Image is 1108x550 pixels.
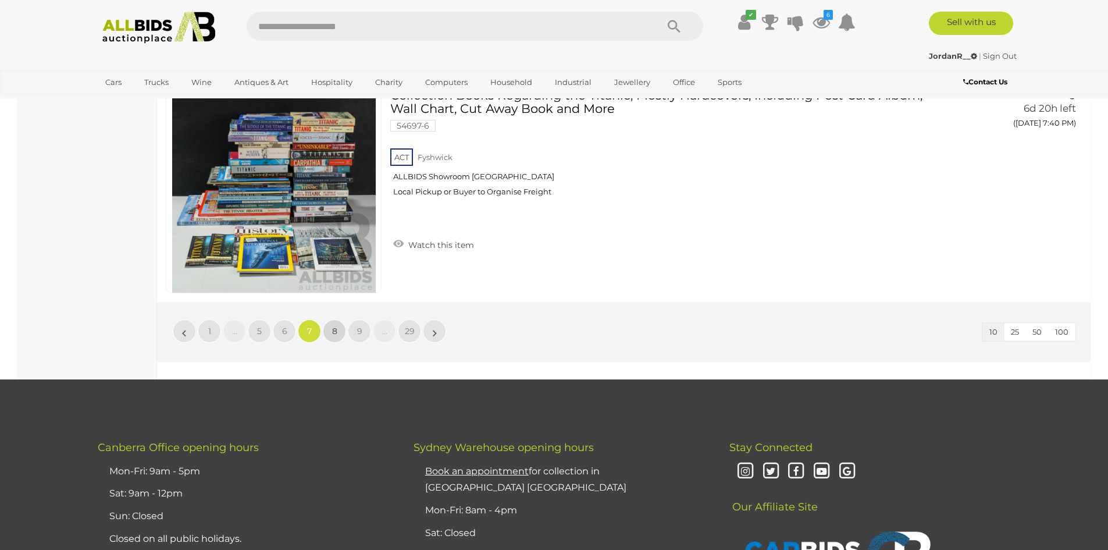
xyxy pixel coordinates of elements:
span: 5 [257,326,262,336]
a: 9 [348,320,371,343]
li: Mon-Fri: 8am - 4pm [422,499,700,522]
i: Instagram [735,462,756,482]
span: 50 [1032,327,1042,336]
a: … [373,320,396,343]
button: 10 [982,323,1004,341]
a: Trucks [137,73,176,92]
a: 6 [813,12,830,33]
a: 6 [273,320,296,343]
a: 7 [298,320,321,343]
button: 25 [1004,323,1026,341]
span: 25 [1011,327,1019,336]
li: Sun: Closed [106,505,384,528]
span: 10 [989,327,997,336]
a: Start bidding 6d 20h left ([DATE] 7:40 PM) [944,88,1079,134]
li: Sat: 9am - 12pm [106,482,384,505]
a: 1 [198,320,221,343]
span: 6 [282,326,287,336]
a: Watch this item [390,235,477,253]
i: 6 [824,10,833,20]
li: Sat: Closed [422,522,700,545]
li: Mon-Fri: 9am - 5pm [106,460,384,483]
span: 29 [405,326,415,336]
button: Search [645,12,703,41]
img: Allbids.com.au [96,12,222,44]
span: Canberra Office opening hours [98,441,259,454]
span: | [979,51,981,61]
a: Computers [418,73,475,92]
span: Sydney Warehouse opening hours [414,441,594,454]
span: 1 [208,326,211,336]
span: 9 [357,326,362,336]
a: JordanR__ [929,51,979,61]
span: Watch this item [405,240,474,250]
a: Sports [710,73,749,92]
a: Charity [368,73,410,92]
a: Industrial [547,73,599,92]
a: Collection Books Regarding the Titanic, Mostly Hardcovers, Including Post Card Album, Wall Chart,... [399,88,926,205]
i: Youtube [811,462,832,482]
a: Hospitality [304,73,360,92]
a: 8 [323,320,346,343]
a: 5 [248,320,271,343]
a: « [173,320,196,343]
a: Antiques & Art [227,73,296,92]
a: » [423,320,446,343]
i: Facebook [786,462,806,482]
span: 7 [307,326,312,336]
span: 8 [332,326,337,336]
strong: JordanR__ [929,51,977,61]
u: Book an appointment [425,466,529,477]
b: Contact Us [963,77,1007,86]
span: 100 [1055,327,1068,336]
a: Household [483,73,540,92]
button: 50 [1025,323,1049,341]
a: 29 [398,320,421,343]
a: Cars [98,73,129,92]
span: Stay Connected [729,441,813,454]
a: … [223,320,246,343]
i: Twitter [761,462,781,482]
a: Office [665,73,703,92]
a: ✔ [736,12,753,33]
button: 100 [1048,323,1075,341]
a: Jewellery [607,73,658,92]
i: ✔ [746,10,756,20]
i: Google [837,462,857,482]
span: Our Affiliate Site [729,483,818,513]
a: Sell with us [929,12,1013,35]
a: Sign Out [983,51,1017,61]
a: Contact Us [963,76,1010,88]
img: 54697-6a.jpg [172,89,376,293]
a: [GEOGRAPHIC_DATA] [98,92,195,111]
a: Book an appointmentfor collection in [GEOGRAPHIC_DATA] [GEOGRAPHIC_DATA] [425,466,626,494]
a: Wine [184,73,219,92]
